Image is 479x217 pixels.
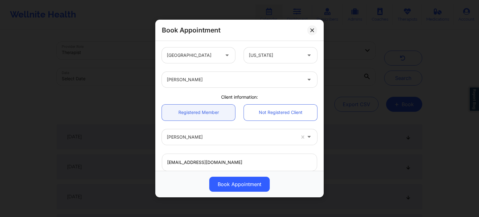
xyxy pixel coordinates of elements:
[249,47,302,63] div: [US_STATE]
[167,129,295,145] div: [PERSON_NAME]
[157,94,322,100] div: Client information:
[167,47,220,63] div: [GEOGRAPHIC_DATA]
[244,105,317,121] a: Not Registered Client
[162,154,317,171] input: Patient's Email
[167,72,302,87] div: [PERSON_NAME]
[162,105,235,121] a: Registered Member
[162,26,220,34] h2: Book Appointment
[209,177,270,192] button: Book Appointment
